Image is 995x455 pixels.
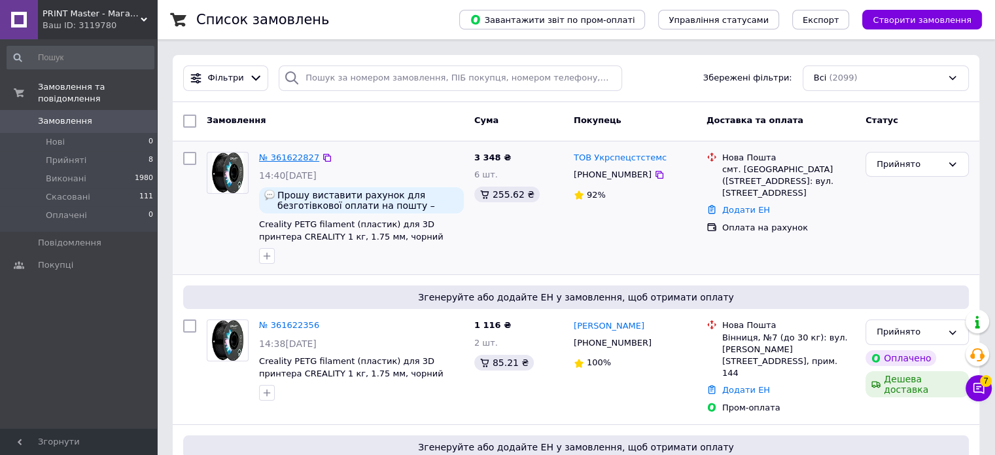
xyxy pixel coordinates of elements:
[722,319,855,331] div: Нова Пошта
[862,10,982,29] button: Створити замовлення
[277,190,459,211] span: Прошу виставити рахунок для безготівкової оплати на пошту – [EMAIL_ADDRESS][DOMAIN_NAME]
[470,14,635,26] span: Завантажити звіт по пром-оплаті
[474,320,511,330] span: 1 116 ₴
[135,173,153,185] span: 1980
[212,153,244,193] img: Фото товару
[814,72,827,84] span: Всі
[43,8,141,20] span: PRINT Master - Магазин філаменту (пластику) для 3Д принтерів, оптичних систем зв'язку та спецтехніки
[474,115,498,125] span: Cума
[279,65,622,91] input: Пошук за номером замовлення, ПІБ покупця, номером телефону, Email, номером накладної
[208,72,244,84] span: Фільтри
[46,173,86,185] span: Виконані
[259,356,444,378] a: Creality PETG filament (пластик) для 3D принтера CREALITY 1 кг, 1.75 мм, чорний
[803,15,839,25] span: Експорт
[722,332,855,380] div: Вінниця, №7 (до 30 кг): вул. [PERSON_NAME][STREET_ADDRESS], прим. 144
[574,320,644,333] a: [PERSON_NAME]
[38,237,101,249] span: Повідомлення
[148,209,153,221] span: 0
[207,152,249,194] a: Фото товару
[792,10,850,29] button: Експорт
[148,136,153,148] span: 0
[722,164,855,200] div: смт. [GEOGRAPHIC_DATA] ([STREET_ADDRESS]: вул. [STREET_ADDRESS]
[574,152,667,164] a: ТОВ Укрспецстстемс
[865,115,898,125] span: Статус
[259,219,444,242] a: Creality PETG filament (пластик) для 3D принтера CREALITY 1 кг, 1.75 мм, чорний
[865,350,936,366] div: Оплачено
[873,15,971,25] span: Створити замовлення
[259,170,317,181] span: 14:40[DATE]
[38,259,73,271] span: Покупці
[877,325,942,339] div: Прийнято
[148,155,153,166] span: 8
[212,320,244,361] img: Фото товару
[188,291,964,304] span: Згенеруйте або додайте ЕН у замовлення, щоб отримати оплату
[658,10,779,29] button: Управління статусами
[877,158,942,172] div: Прийнято
[722,402,855,414] div: Пром-оплата
[207,115,266,125] span: Замовлення
[38,115,92,127] span: Замовлення
[669,15,769,25] span: Управління статусами
[703,72,792,84] span: Збережені фільтри:
[474,187,540,202] div: 255.62 ₴
[865,371,969,397] div: Дешева доставка
[587,190,606,200] span: 92%
[966,375,992,401] button: Чат з покупцем7
[139,191,153,203] span: 111
[259,338,317,349] span: 14:38[DATE]
[207,319,249,361] a: Фото товару
[46,155,86,166] span: Прийняті
[722,222,855,234] div: Оплата на рахунок
[571,166,654,183] div: [PHONE_NUMBER]
[722,385,770,395] a: Додати ЕН
[264,190,275,200] img: :speech_balloon:
[587,357,611,367] span: 100%
[707,115,803,125] span: Доставка та оплата
[38,81,157,105] span: Замовлення та повідомлення
[829,73,857,82] span: (2099)
[259,153,319,162] a: № 361622827
[188,441,964,454] span: Згенеруйте або додайте ЕН у замовлення, щоб отримати оплату
[46,209,87,221] span: Оплачені
[43,20,157,31] div: Ваш ID: 3119780
[571,335,654,352] div: [PHONE_NUMBER]
[459,10,645,29] button: Завантажити звіт по пром-оплаті
[474,170,498,179] span: 6 шт.
[46,191,90,203] span: Скасовані
[574,115,621,125] span: Покупець
[259,320,319,330] a: № 361622356
[474,153,511,162] span: 3 348 ₴
[46,136,65,148] span: Нові
[722,152,855,164] div: Нова Пошта
[474,355,534,371] div: 85.21 ₴
[474,338,498,348] span: 2 шт.
[980,375,992,387] span: 7
[196,12,329,27] h1: Список замовлень
[7,46,154,69] input: Пошук
[722,205,770,215] a: Додати ЕН
[849,14,982,24] a: Створити замовлення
